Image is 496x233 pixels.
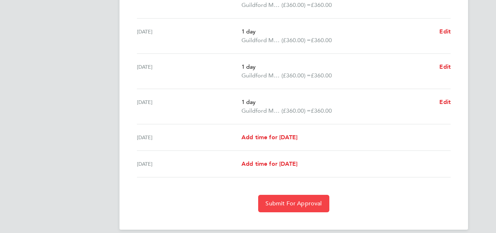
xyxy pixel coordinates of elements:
[439,28,451,35] span: Edit
[137,98,241,115] div: [DATE]
[281,72,311,79] span: (£360.00) =
[241,160,297,168] a: Add time for [DATE]
[439,99,451,105] span: Edit
[311,37,332,44] span: £360.00
[137,27,241,45] div: [DATE]
[439,98,451,107] a: Edit
[137,133,241,142] div: [DATE]
[311,107,332,114] span: £360.00
[241,27,434,36] p: 1 day
[137,160,241,168] div: [DATE]
[241,98,434,107] p: 1 day
[281,1,311,8] span: (£360.00) =
[439,63,451,70] span: Edit
[241,36,281,45] span: Guildford Main works 06-K037.01-C 9200041227P
[241,71,281,80] span: Guildford Main works 06-K037.01-C 9200041227P
[439,63,451,71] a: Edit
[311,1,332,8] span: £360.00
[439,27,451,36] a: Edit
[241,63,434,71] p: 1 day
[241,1,281,9] span: Guildford Main works 06-K037.01-C 9200041227P
[241,107,281,115] span: Guildford Main works 06-K037.01-C 9200041227P
[281,107,311,114] span: (£360.00) =
[281,37,311,44] span: (£360.00) =
[241,133,297,142] a: Add time for [DATE]
[311,72,332,79] span: £360.00
[265,200,322,207] span: Submit For Approval
[258,195,329,212] button: Submit For Approval
[241,134,297,141] span: Add time for [DATE]
[137,63,241,80] div: [DATE]
[241,160,297,167] span: Add time for [DATE]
